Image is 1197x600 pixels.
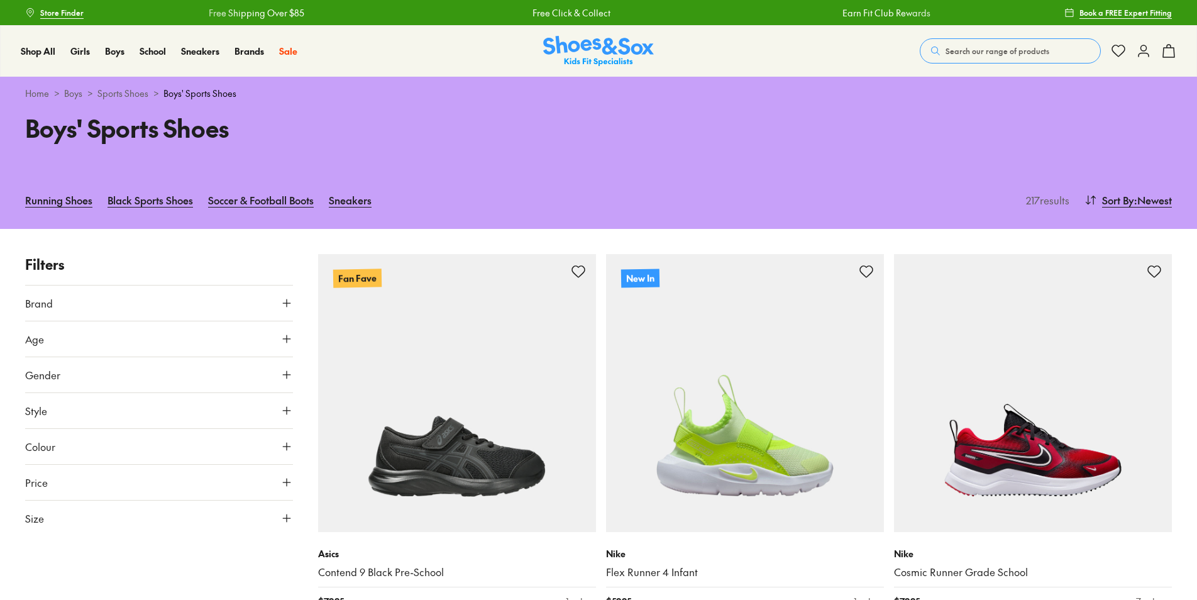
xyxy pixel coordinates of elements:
[108,186,193,214] a: Black Sports Shoes
[318,565,596,579] a: Contend 9 Black Pre-School
[234,45,264,58] a: Brands
[70,45,90,57] span: Girls
[25,367,60,382] span: Gender
[279,45,297,58] a: Sale
[279,45,297,57] span: Sale
[606,254,884,532] a: New In
[163,87,236,100] span: Boys' Sports Shoes
[1102,192,1134,208] span: Sort By
[25,87,1172,100] div: > > >
[25,511,44,526] span: Size
[606,547,884,560] p: Nike
[543,36,654,67] img: SNS_Logo_Responsive.svg
[21,45,55,57] span: Shop All
[97,87,148,100] a: Sports Shoes
[25,286,293,321] button: Brand
[25,465,293,500] button: Price
[621,269,659,287] p: New In
[25,321,293,357] button: Age
[140,45,166,58] a: School
[894,565,1172,579] a: Cosmic Runner Grade School
[64,87,82,100] a: Boys
[25,186,92,214] a: Running Shoes
[894,547,1172,560] p: Nike
[105,45,124,57] span: Boys
[25,1,84,24] a: Store Finder
[208,186,314,214] a: Soccer & Football Boots
[25,475,48,490] span: Price
[25,254,293,275] p: Filters
[25,393,293,428] button: Style
[25,439,55,454] span: Colour
[25,501,293,536] button: Size
[25,403,47,418] span: Style
[181,45,219,57] span: Sneakers
[532,6,610,19] a: Free Click & Collect
[1064,1,1172,24] a: Book a FREE Expert Fitting
[25,296,53,311] span: Brand
[25,429,293,464] button: Colour
[25,357,293,392] button: Gender
[1079,7,1172,18] span: Book a FREE Expert Fitting
[181,45,219,58] a: Sneakers
[318,254,596,532] a: Fan Fave
[606,565,884,579] a: Flex Runner 4 Infant
[543,36,654,67] a: Shoes & Sox
[920,38,1101,64] button: Search our range of products
[25,110,583,146] h1: Boys' Sports Shoes
[1134,192,1172,208] span: : Newest
[140,45,166,57] span: School
[329,186,372,214] a: Sneakers
[333,269,382,287] p: Fan Fave
[1084,186,1172,214] button: Sort By:Newest
[318,547,596,560] p: Asics
[208,6,304,19] a: Free Shipping Over $85
[1021,192,1069,208] p: 217 results
[842,6,930,19] a: Earn Fit Club Rewards
[105,45,124,58] a: Boys
[25,87,49,100] a: Home
[70,45,90,58] a: Girls
[234,45,264,57] span: Brands
[25,331,44,347] span: Age
[21,45,55,58] a: Shop All
[946,45,1049,57] span: Search our range of products
[40,7,84,18] span: Store Finder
